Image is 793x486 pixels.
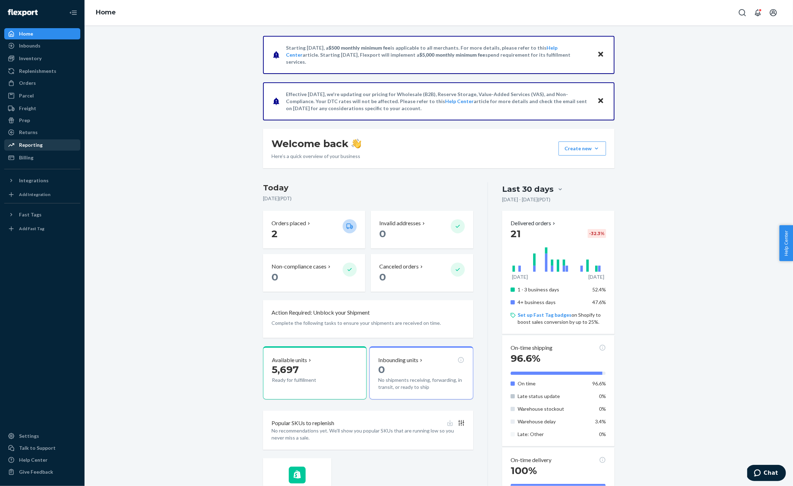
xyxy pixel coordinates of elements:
span: 21 [511,228,521,240]
a: Returns [4,127,80,138]
h3: Today [263,182,473,194]
a: Billing [4,152,80,163]
button: Close Navigation [66,6,80,20]
div: Add Fast Tag [19,226,44,232]
a: Reporting [4,139,80,151]
button: Create new [558,141,606,156]
a: Orders [4,77,80,89]
button: Orders placed 2 [263,211,365,248]
a: Home [96,8,116,16]
a: Help Center [445,98,474,104]
p: Orders placed [271,219,306,227]
p: on Shopify to boost sales conversion by up to 25%. [518,311,606,326]
a: Set up Fast Tag badges [518,312,572,318]
span: 2 [271,228,277,240]
p: 1 - 3 business days [518,286,587,293]
div: Talk to Support [19,444,56,452]
p: Complete the following tasks to ensure your shipments are received on time. [271,320,465,327]
div: Give Feedback [19,468,53,475]
div: Fast Tags [19,211,42,218]
iframe: Opens a widget where you can chat to one of our agents [747,465,786,482]
span: 0 [271,271,278,283]
p: No shipments receiving, forwarding, in transit, or ready to ship [378,377,464,391]
span: 96.6% [511,352,541,364]
div: Orders [19,80,36,87]
div: Add Integration [19,191,50,197]
span: 0 [379,271,386,283]
img: Flexport logo [8,9,38,16]
button: Delivered orders [511,219,557,227]
p: [DATE] [512,273,528,280]
a: Inbounds [4,40,80,51]
span: 0% [599,431,606,437]
p: Here’s a quick overview of your business [271,153,361,160]
a: Settings [4,430,80,442]
p: Starting [DATE], a is applicable to all merchants. For more details, please refer to this article... [286,44,591,65]
div: Help Center [19,456,48,463]
button: Canceled orders 0 [371,254,473,292]
p: [DATE] [588,273,604,280]
span: 0% [599,393,606,399]
p: Ready for fulfillment [272,377,337,384]
button: Open notifications [751,6,765,20]
div: Parcel [19,92,34,99]
ol: breadcrumbs [90,2,121,23]
p: On-time shipping [511,344,552,352]
a: Add Integration [4,189,80,200]
img: hand-wave emoji [351,139,361,149]
p: Invalid addresses [379,219,421,227]
div: Freight [19,105,36,112]
a: Help Center [4,454,80,466]
p: Popular SKUs to replenish [271,419,334,427]
span: 3.4% [595,418,606,424]
button: Open Search Box [735,6,749,20]
p: Available units [272,356,307,364]
p: Warehouse delay [518,418,587,425]
p: Inbounding units [378,356,418,364]
div: -32.3 % [588,229,606,238]
div: Integrations [19,177,49,184]
span: 47.6% [592,299,606,305]
p: Canceled orders [379,263,419,271]
div: Home [19,30,33,37]
a: Replenishments [4,65,80,77]
span: 0 [379,228,386,240]
div: Last 30 days [502,184,554,195]
button: Invalid addresses 0 [371,211,473,248]
button: Inbounding units0No shipments receiving, forwarding, in transit, or ready to ship [369,346,473,400]
button: Non-compliance cases 0 [263,254,365,292]
span: 96.6% [592,380,606,386]
div: Replenishments [19,68,56,75]
p: Non-compliance cases [271,263,326,271]
a: Add Fast Tag [4,223,80,234]
button: Integrations [4,175,80,186]
h1: Welcome back [271,137,361,150]
p: [DATE] ( PDT ) [263,195,473,202]
button: Fast Tags [4,209,80,220]
span: 100% [511,465,537,476]
p: On time [518,380,587,387]
span: 5,697 [272,364,299,375]
a: Home [4,28,80,39]
button: Close [596,96,605,106]
span: $500 monthly minimum fee [329,45,391,51]
span: 52.4% [592,286,606,292]
button: Open account menu [766,6,780,20]
button: Available units5,697Ready for fulfillment [263,346,367,400]
a: Prep [4,115,80,126]
div: Prep [19,117,30,124]
div: Settings [19,433,39,440]
div: Inbounds [19,42,40,49]
p: Effective [DATE], we're updating our pricing for Wholesale (B2B), Reserve Storage, Value-Added Se... [286,91,591,112]
div: Reporting [19,141,43,149]
button: Talk to Support [4,442,80,454]
p: Late status update [518,393,587,400]
p: On-time delivery [511,456,551,464]
span: 0% [599,406,606,412]
p: No recommendations yet. We’ll show you popular SKUs that are running low so you never miss a sale. [271,427,465,441]
a: Freight [4,103,80,114]
span: Help Center [779,225,793,261]
span: 0 [378,364,385,375]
